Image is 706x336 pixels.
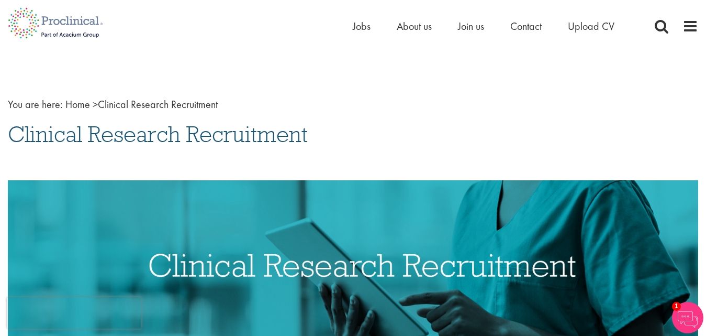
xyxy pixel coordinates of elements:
[65,97,90,111] a: breadcrumb link to Home
[397,19,432,33] a: About us
[8,97,63,111] span: You are here:
[7,297,141,329] iframe: reCAPTCHA
[93,97,98,111] span: >
[510,19,542,33] a: Contact
[568,19,614,33] a: Upload CV
[353,19,371,33] a: Jobs
[458,19,484,33] a: Join us
[8,120,308,148] span: Clinical Research Recruitment
[672,302,703,333] img: Chatbot
[672,302,681,311] span: 1
[65,97,218,111] span: Clinical Research Recruitment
